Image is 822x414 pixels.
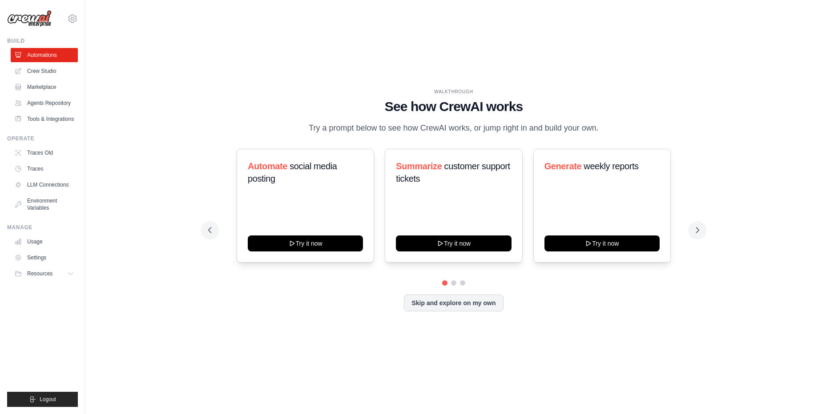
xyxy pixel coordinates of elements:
[396,161,442,171] span: Summarize
[11,267,78,281] button: Resources
[404,295,503,311] button: Skip and explore on my own
[248,235,363,251] button: Try it now
[248,161,287,171] span: Automate
[11,80,78,94] a: Marketplace
[11,194,78,215] a: Environment Variables
[11,48,78,62] a: Automations
[7,10,52,27] img: Logo
[11,146,78,160] a: Traces Old
[544,235,660,251] button: Try it now
[11,178,78,192] a: LLM Connections
[208,99,699,115] h1: See how CrewAI works
[396,235,511,251] button: Try it now
[304,122,603,135] p: Try a prompt below to see how CrewAI works, or jump right in and build your own.
[11,64,78,78] a: Crew Studio
[584,161,638,171] span: weekly reports
[11,251,78,265] a: Settings
[11,96,78,110] a: Agents Repository
[27,270,52,277] span: Resources
[11,112,78,126] a: Tools & Integrations
[544,161,582,171] span: Generate
[11,235,78,249] a: Usage
[208,88,699,95] div: WALKTHROUGH
[7,37,78,44] div: Build
[396,161,510,183] span: customer support tickets
[11,162,78,176] a: Traces
[7,392,78,407] button: Logout
[40,396,56,403] span: Logout
[7,224,78,231] div: Manage
[7,135,78,142] div: Operate
[248,161,337,183] span: social media posting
